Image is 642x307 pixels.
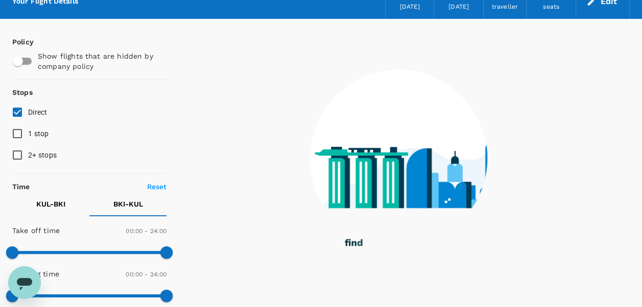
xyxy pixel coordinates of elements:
strong: Stops [12,88,33,96]
span: 2+ stops [28,151,57,159]
span: 00:00 - 24:00 [126,227,167,235]
g: finding your flights [345,239,433,248]
div: seats [543,2,559,12]
div: traveller [492,2,518,12]
p: BKI - KUL [113,199,143,209]
span: 00:00 - 24:00 [126,271,167,278]
p: Show flights that are hidden by company policy [38,51,160,71]
span: Direct [28,108,47,116]
div: [DATE] [448,2,469,12]
p: Reset [147,182,167,192]
span: 1 stop [28,130,49,138]
p: Time [12,182,30,192]
p: Take off time [12,225,60,236]
iframe: Button to launch messaging window [8,266,41,299]
p: Policy [12,37,21,47]
p: Landing time [12,269,59,279]
div: [DATE] [399,2,420,12]
p: KUL - BKI [36,199,65,209]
